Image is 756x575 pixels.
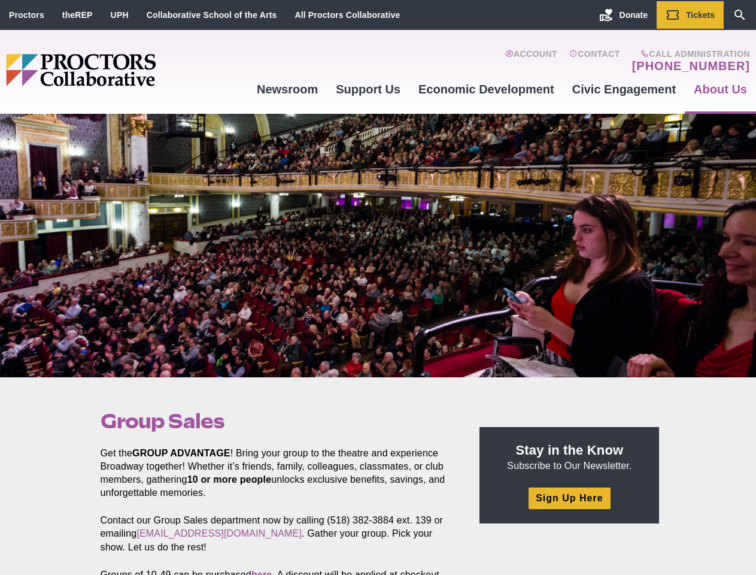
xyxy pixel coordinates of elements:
[569,49,620,73] a: Contact
[327,73,409,105] a: Support Us
[409,73,563,105] a: Economic Development
[9,10,44,20] a: Proctors
[505,49,557,73] a: Account
[6,54,248,86] img: Proctors logo
[147,10,277,20] a: Collaborative School of the Arts
[620,10,648,20] span: Donate
[136,528,302,538] a: [EMAIL_ADDRESS][DOMAIN_NAME]
[62,10,93,20] a: theREP
[563,73,685,105] a: Civic Engagement
[529,488,610,509] a: Sign Up Here
[632,59,750,73] a: [PHONE_NUMBER]
[516,443,624,458] strong: Stay in the Know
[686,10,715,20] span: Tickets
[590,1,657,29] a: Donate
[294,10,400,20] a: All Proctors Collaborative
[685,73,756,105] a: About Us
[657,1,724,29] a: Tickets
[187,474,272,485] strong: 10 or more people
[132,448,230,458] strong: GROUP ADVANTAGE
[629,49,750,59] span: Call Administration
[494,441,645,473] p: Subscribe to Our Newsletter.
[724,1,756,29] a: Search
[111,10,129,20] a: UPH
[101,514,453,553] p: Contact our Group Sales department now by calling (518) 382-3884 ext. 139 or emailing . Gather yo...
[248,73,327,105] a: Newsroom
[101,447,453,500] p: Get the ! Bring your group to the theatre and experience Broadway together! Whether it’s friends,...
[101,410,453,432] h1: Group Sales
